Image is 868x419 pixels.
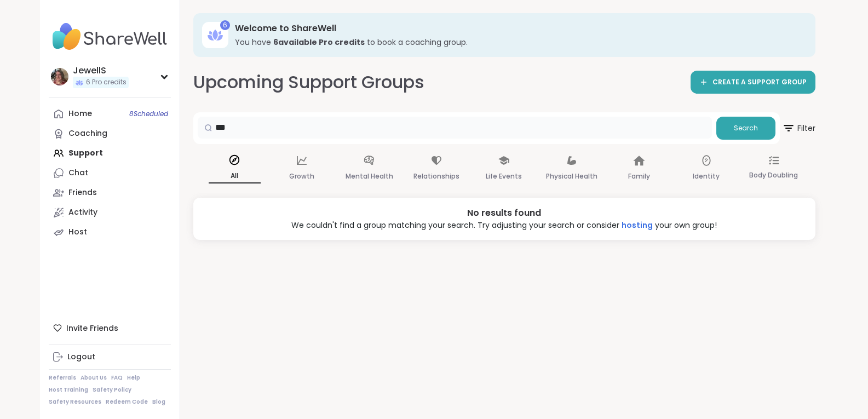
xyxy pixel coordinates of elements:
h3: Welcome to ShareWell [235,22,800,35]
a: FAQ [111,374,123,382]
div: Coaching [68,128,107,139]
p: Physical Health [546,170,597,183]
a: Blog [152,398,165,406]
div: Chat [68,168,88,179]
a: Redeem Code [106,398,148,406]
p: All [209,169,261,183]
a: hosting [622,220,653,231]
div: 6 [220,20,230,30]
span: Search [734,123,758,133]
span: 6 Pro credits [86,78,127,87]
a: Host Training [49,386,88,394]
p: Mental Health [346,170,393,183]
a: Friends [49,183,171,203]
div: Friends [68,187,97,198]
div: Invite Friends [49,318,171,338]
a: Activity [49,203,171,222]
a: Logout [49,347,171,367]
p: Relationships [413,170,459,183]
p: Body Doubling [749,169,798,182]
a: About Us [81,374,107,382]
img: JewellS [51,68,68,85]
p: Life Events [486,170,522,183]
div: Host [68,227,87,238]
p: Family [628,170,650,183]
a: Referrals [49,374,76,382]
a: Host [49,222,171,242]
p: Growth [289,170,314,183]
div: Logout [67,352,95,363]
b: 6 available Pro credit s [273,37,365,48]
button: Filter [782,112,815,144]
a: Safety Resources [49,398,101,406]
span: Filter [782,115,815,141]
a: Help [127,374,140,382]
div: We couldn't find a group matching your search. Try adjusting your search or consider your own group! [202,220,807,231]
div: Home [68,108,92,119]
button: Search [716,117,775,140]
h2: Upcoming Support Groups [193,70,424,95]
div: Activity [68,207,97,218]
span: CREATE A SUPPORT GROUP [712,78,807,87]
img: ShareWell Nav Logo [49,18,171,56]
a: Home8Scheduled [49,104,171,124]
a: CREATE A SUPPORT GROUP [691,71,815,94]
a: Coaching [49,124,171,144]
h3: You have to book a coaching group. [235,37,800,48]
a: Safety Policy [93,386,131,394]
a: Chat [49,163,171,183]
div: JewellS [73,65,129,77]
span: 8 Scheduled [129,110,168,118]
div: No results found [202,206,807,220]
p: Identity [693,170,720,183]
